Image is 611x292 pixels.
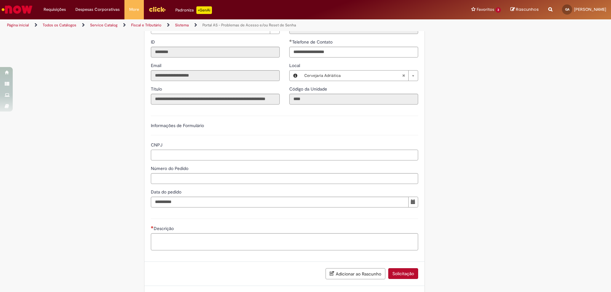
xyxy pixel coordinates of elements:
span: Necessários [151,226,154,228]
span: More [129,6,139,13]
a: Página inicial [7,23,29,28]
input: Email [151,70,280,81]
span: Obrigatório Preenchido [289,39,292,42]
button: Local, Visualizar este registro Cervejaria Adriática [290,71,301,81]
input: Número do Pedido [151,173,418,184]
input: CNPJ [151,150,418,160]
span: 3 [495,7,501,13]
button: Solicitação [388,268,418,279]
img: ServiceNow [1,3,33,16]
span: Rascunhos [516,6,539,12]
input: Data do pedido [151,197,409,207]
span: Data do pedido [151,189,183,195]
span: Somente leitura - Email [151,63,163,68]
button: Mostrar calendário para Data do pedido [408,197,418,207]
textarea: Descrição [151,233,418,250]
img: click_logo_yellow_360x200.png [149,4,166,14]
a: Cervejaria AdriáticaLimpar campo Local [301,71,418,81]
a: Fiscal e Tributário [131,23,161,28]
a: Portal AS - Problemas de Acesso e/ou Reset de Senha [202,23,296,28]
span: Número do Pedido [151,166,190,171]
input: Telefone de Contato [289,47,418,58]
a: Rascunhos [510,7,539,13]
span: Despesas Corporativas [75,6,120,13]
span: Favoritos [477,6,494,13]
p: +GenAi [196,6,212,14]
span: Cervejaria Adriática [304,71,402,81]
span: Requisições [44,6,66,13]
label: Somente leitura - Título [151,86,163,92]
label: Somente leitura - ID [151,39,156,45]
label: Somente leitura - Email [151,62,163,69]
input: Título [151,94,280,105]
span: CNPJ [151,142,164,148]
button: Adicionar ao Rascunho [326,268,385,279]
span: GA [565,7,569,11]
input: Código da Unidade [289,94,418,105]
input: ID [151,47,280,58]
a: Service Catalog [90,23,117,28]
a: Todos os Catálogos [43,23,76,28]
span: Descrição [154,226,175,231]
a: Sistema [175,23,189,28]
abbr: Limpar campo Local [399,71,408,81]
label: Somente leitura - Código da Unidade [289,86,328,92]
span: Telefone de Contato [292,39,334,45]
ul: Trilhas de página [5,19,403,31]
span: [PERSON_NAME] [574,7,606,12]
div: Padroniza [175,6,212,14]
span: Local [289,63,301,68]
label: Informações de Formulário [151,123,204,128]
